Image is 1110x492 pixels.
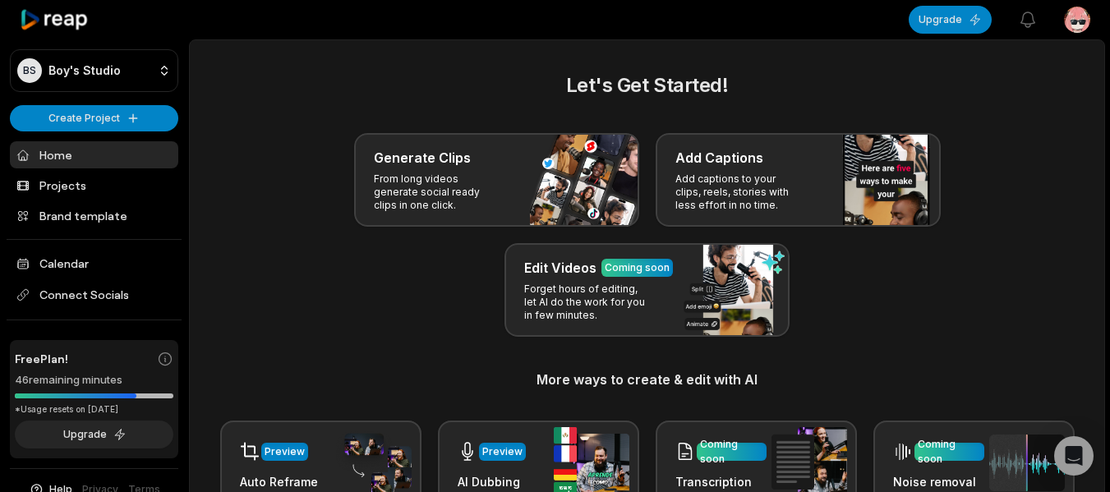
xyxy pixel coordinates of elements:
[10,250,178,277] a: Calendar
[374,172,501,212] p: From long videos generate social ready clips in one click.
[10,105,178,131] button: Create Project
[15,372,173,389] div: 46 remaining minutes
[675,172,803,212] p: Add captions to your clips, reels, stories with less effort in no time.
[675,148,763,168] h3: Add Captions
[374,148,471,168] h3: Generate Clips
[10,172,178,199] a: Projects
[17,58,42,83] div: BS
[482,444,523,459] div: Preview
[10,280,178,310] span: Connect Socials
[893,473,984,490] h3: Noise removal
[10,202,178,229] a: Brand template
[1054,436,1094,476] div: Open Intercom Messenger
[265,444,305,459] div: Preview
[210,370,1085,389] h3: More ways to create & edit with AI
[700,437,763,467] div: Coming soon
[48,63,121,78] p: Boy's Studio
[210,71,1085,100] h2: Let's Get Started!
[605,260,670,275] div: Coming soon
[15,403,173,416] div: *Usage resets on [DATE]
[524,283,652,322] p: Forget hours of editing, let AI do the work for you in few minutes.
[15,350,68,367] span: Free Plan!
[989,435,1065,491] img: noise_removal.png
[458,473,526,490] h3: AI Dubbing
[10,141,178,168] a: Home
[918,437,981,467] div: Coming soon
[15,421,173,448] button: Upgrade
[675,473,767,490] h3: Transcription
[240,473,318,490] h3: Auto Reframe
[909,6,992,34] button: Upgrade
[524,258,596,278] h3: Edit Videos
